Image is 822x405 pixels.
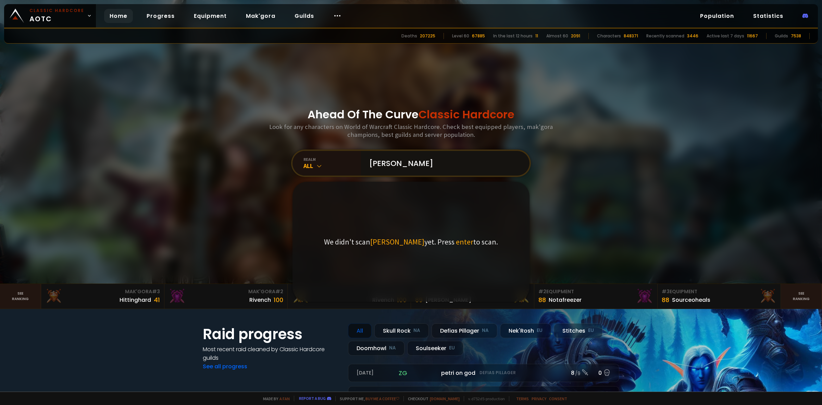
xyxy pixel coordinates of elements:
[45,288,160,295] div: Mak'Gora
[348,386,619,404] a: [DATE]roaqpetri on godDefias Pillager5 /60
[348,341,404,356] div: Doomhowl
[695,9,739,23] a: Population
[41,284,164,309] a: Mak'Gora#3Hittinghard41
[588,327,594,334] small: EU
[413,327,420,334] small: NA
[403,396,460,401] span: Checkout
[662,288,776,295] div: Equipment
[534,284,658,309] a: #2Equipment88Notafreezer
[299,396,326,401] a: Report a bug
[662,288,670,295] span: # 3
[549,396,567,401] a: Consent
[672,296,710,304] div: Sourceoheals
[658,284,781,309] a: #3Equipment88Sourceoheals
[532,396,546,401] a: Privacy
[249,296,271,304] div: Rivench
[203,345,340,362] h4: Most recent raid cleaned by Classic Hardcore guilds
[597,33,621,39] div: Characters
[571,33,580,39] div: 2091
[537,327,543,334] small: EU
[646,33,684,39] div: Recently scanned
[420,33,435,39] div: 207225
[554,323,602,338] div: Stitches
[203,362,247,370] a: See all progress
[266,123,556,139] h3: Look for any characters on World of Warcraft Classic Hardcore. Check best equipped players, mak'g...
[707,33,744,39] div: Active last 7 days
[29,8,84,14] small: Classic Hardcore
[449,345,455,352] small: EU
[154,295,160,305] div: 41
[516,396,529,401] a: Terms
[452,33,469,39] div: Level 60
[538,288,546,295] span: # 2
[240,9,281,23] a: Mak'gora
[289,9,320,23] a: Guilds
[365,151,521,176] input: Search a character...
[365,396,399,401] a: Buy me a coffee
[419,107,514,122] span: Classic Hardcore
[169,288,283,295] div: Mak'Gora
[120,296,151,304] div: Hittinghard
[430,396,460,401] a: [DOMAIN_NAME]
[141,9,180,23] a: Progress
[274,295,283,305] div: 100
[188,9,232,23] a: Equipment
[104,9,133,23] a: Home
[335,396,399,401] span: Support me,
[303,162,361,170] div: All
[407,341,463,356] div: Soulseeker
[259,396,290,401] span: Made by
[538,288,653,295] div: Equipment
[747,33,758,39] div: 11667
[401,33,417,39] div: Deaths
[781,284,822,309] a: Seeranking
[472,33,485,39] div: 67885
[324,237,498,247] p: We didn't scan yet. Press to scan.
[275,288,283,295] span: # 2
[482,327,489,334] small: NA
[4,4,96,27] a: Classic HardcoreAOTC
[432,323,497,338] div: Defias Pillager
[370,237,424,247] span: [PERSON_NAME]
[389,345,396,352] small: NA
[348,364,619,382] a: [DATE]zgpetri on godDefias Pillager8 /90
[535,33,538,39] div: 11
[203,323,340,345] h1: Raid progress
[662,295,669,305] div: 88
[303,157,361,162] div: realm
[791,33,801,39] div: 7538
[292,288,407,295] div: Mak'Gora
[748,9,789,23] a: Statistics
[456,237,473,247] span: enter
[374,323,429,338] div: Skull Rock
[546,33,568,39] div: Almost 60
[279,396,290,401] a: a fan
[549,296,582,304] div: Notafreezer
[687,33,698,39] div: 3446
[538,295,546,305] div: 88
[493,33,533,39] div: In the last 12 hours
[164,284,288,309] a: Mak'Gora#2Rivench100
[775,33,788,39] div: Guilds
[288,284,411,309] a: Mak'Gora#1Rîvench100
[29,8,84,24] span: AOTC
[500,323,551,338] div: Nek'Rosh
[348,323,372,338] div: All
[464,396,505,401] span: v. d752d5 - production
[152,288,160,295] span: # 3
[308,106,514,123] h1: Ahead Of The Curve
[624,33,638,39] div: 848371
